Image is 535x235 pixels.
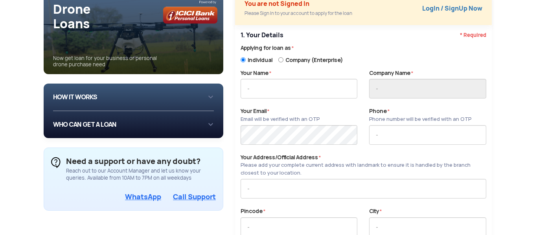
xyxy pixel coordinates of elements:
a: LogIn / SignUp Now [422,4,482,13]
a: Call Support [173,192,216,201]
label: Your Email [241,107,320,123]
input: - [241,179,486,199]
p: 1. Your Details [241,31,486,40]
label: City [369,207,382,215]
label: Your Address/Official Address [241,153,486,177]
div: HOW IT WORKS [53,90,214,104]
div: Phone number will be verified with an OTP [369,115,471,123]
div: Please Sign In to your account to apply for the loan [245,9,352,18]
label: Phone [369,107,471,123]
div: WHO CAN GET A LOAN [53,117,214,132]
input: Company (Enterprise) [278,56,283,64]
input: - [369,125,486,145]
a: WhatsApp [125,192,161,201]
label: Pincode [241,207,265,215]
label: Your Name [241,69,271,77]
h1: Drone Loans [53,2,224,31]
div: Email will be verified with an OTP [241,115,320,123]
span: * Required [460,31,486,40]
input: - [241,79,357,98]
input: Individual [241,56,246,64]
div: Reach out to our Account Manager and let us know your queries. Available from 10AM to 7PM on all ... [66,168,216,182]
input: - [369,79,486,98]
span: Company (Enterprise) [285,56,343,64]
label: Applying for loan as [241,44,486,52]
div: Need a support or have any doubt? [66,155,216,168]
span: Individual [248,56,272,64]
div: Now get loan for your business or personal drone purchase need [53,50,224,74]
label: Company Name [369,69,413,77]
div: Please add your complete current address with landmark to ensure it is handled by the branch clos... [241,161,486,177]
